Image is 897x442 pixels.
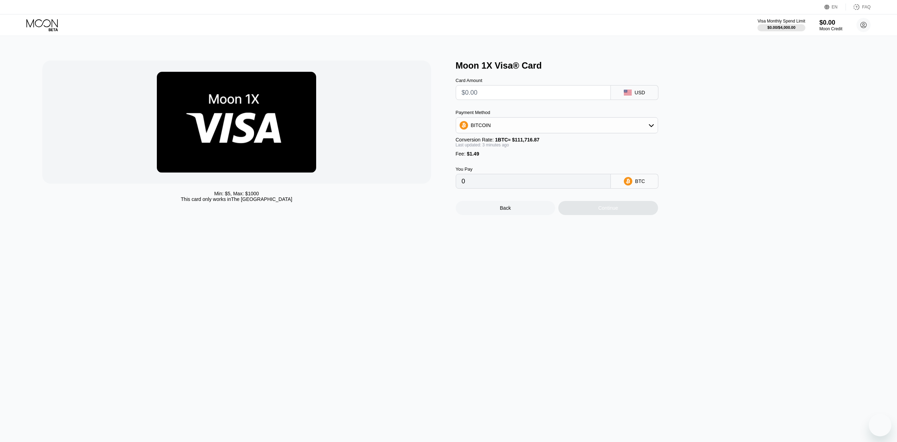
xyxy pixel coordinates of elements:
[456,143,658,147] div: Last updated: 3 minutes ago
[846,4,871,11] div: FAQ
[456,78,611,83] div: Card Amount
[456,201,555,215] div: Back
[456,118,658,132] div: BITCOIN
[757,19,805,31] div: Visa Monthly Spend Limit$0.00/$4,000.00
[181,196,292,202] div: This card only works in The [GEOGRAPHIC_DATA]
[767,25,795,30] div: $0.00 / $4,000.00
[456,110,658,115] div: Payment Method
[495,137,540,143] span: 1 BTC ≈ $111,716.87
[832,5,838,10] div: EN
[869,414,891,436] iframe: 启动消息传送窗口的按钮
[467,151,479,157] span: $1.49
[635,178,645,184] div: BTC
[824,4,846,11] div: EN
[819,19,842,31] div: $0.00Moon Credit
[471,122,491,128] div: BITCOIN
[462,86,605,100] input: $0.00
[757,19,805,24] div: Visa Monthly Spend Limit
[456,166,611,172] div: You Pay
[456,61,862,71] div: Moon 1X Visa® Card
[862,5,871,10] div: FAQ
[500,205,511,211] div: Back
[456,151,658,157] div: Fee :
[635,90,645,95] div: USD
[456,137,658,143] div: Conversion Rate:
[214,191,259,196] div: Min: $ 5 , Max: $ 1000
[819,26,842,31] div: Moon Credit
[819,19,842,26] div: $0.00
